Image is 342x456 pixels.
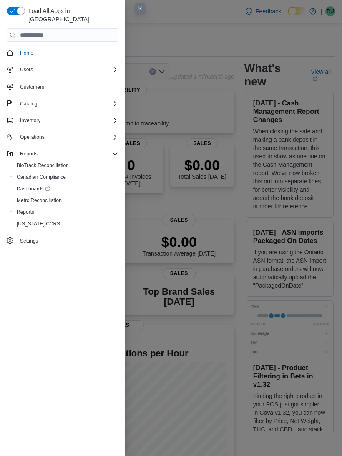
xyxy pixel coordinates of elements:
span: Customers [20,84,44,90]
span: Users [20,66,33,73]
button: Canadian Compliance [10,171,122,183]
nav: Complex example [7,43,118,248]
button: Users [17,65,36,75]
button: Operations [17,132,48,142]
span: Load All Apps in [GEOGRAPHIC_DATA] [25,7,118,23]
a: [US_STATE] CCRS [13,219,63,229]
button: Reports [3,148,122,160]
button: Settings [3,235,122,247]
button: Inventory [3,115,122,126]
button: Reports [10,206,122,218]
span: Operations [20,134,45,140]
span: Metrc Reconciliation [13,195,118,205]
span: BioTrack Reconciliation [13,160,118,170]
button: [US_STATE] CCRS [10,218,122,230]
span: Catalog [20,100,37,107]
button: Close this dialog [135,3,145,13]
span: BioTrack Reconciliation [17,162,69,169]
button: Customers [3,80,122,93]
a: BioTrack Reconciliation [13,160,72,170]
a: Home [17,48,37,58]
span: Dashboards [13,184,118,194]
span: Metrc Reconciliation [17,197,62,204]
a: Dashboards [10,183,122,195]
span: Reports [17,209,34,215]
a: Reports [13,207,38,217]
span: Customers [17,81,118,92]
span: Dashboards [17,185,50,192]
span: Reports [13,207,118,217]
button: Catalog [17,99,40,109]
a: Metrc Reconciliation [13,195,65,205]
span: Canadian Compliance [17,174,66,180]
span: [US_STATE] CCRS [17,220,60,227]
button: Metrc Reconciliation [10,195,122,206]
span: Canadian Compliance [13,172,118,182]
a: Canadian Compliance [13,172,69,182]
span: Reports [17,149,118,159]
a: Customers [17,82,48,92]
span: Settings [17,236,118,246]
span: Users [17,65,118,75]
button: Catalog [3,98,122,110]
span: Inventory [20,117,40,124]
button: Inventory [17,115,44,125]
button: Operations [3,131,122,143]
a: Settings [17,236,41,246]
span: Washington CCRS [13,219,118,229]
span: Reports [20,150,38,157]
button: BioTrack Reconciliation [10,160,122,171]
span: Settings [20,238,38,244]
span: Catalog [17,99,118,109]
span: Operations [17,132,118,142]
button: Home [3,47,122,59]
span: Home [20,50,33,56]
span: Inventory [17,115,118,125]
button: Users [3,64,122,75]
a: Dashboards [13,184,53,194]
button: Reports [17,149,41,159]
span: Home [17,48,118,58]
